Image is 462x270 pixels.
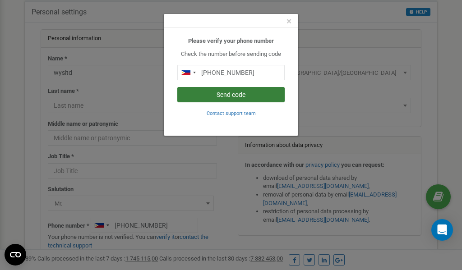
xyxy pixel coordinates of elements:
button: Open CMP widget [5,244,26,265]
div: Open Intercom Messenger [431,219,453,241]
small: Contact support team [207,110,256,116]
span: × [286,16,291,27]
button: Close [286,17,291,26]
b: Please verify your phone number [188,37,274,44]
input: 0905 123 4567 [177,65,285,80]
a: Contact support team [207,110,256,116]
p: Check the number before sending code [177,50,285,59]
button: Send code [177,87,285,102]
div: Telephone country code [178,65,199,80]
